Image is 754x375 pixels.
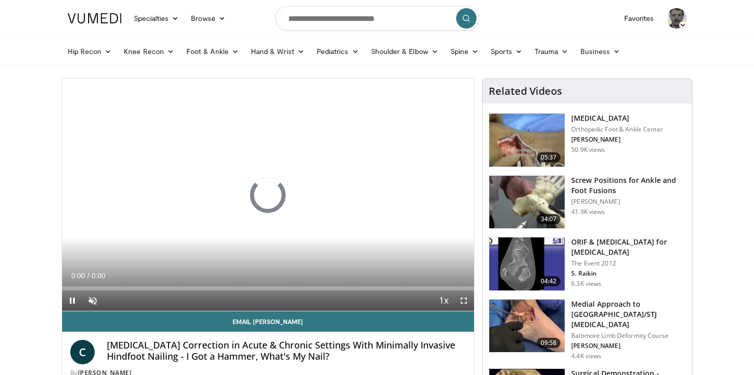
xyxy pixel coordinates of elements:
[185,8,232,29] a: Browse
[571,299,686,330] h3: Medial Approach to [GEOGRAPHIC_DATA]/STJ [MEDICAL_DATA]
[62,311,474,332] a: Email [PERSON_NAME]
[62,41,118,62] a: Hip Recon
[118,41,180,62] a: Knee Recon
[433,290,454,311] button: Playback Rate
[537,276,561,286] span: 04:42
[537,152,561,163] span: 05:37
[485,41,528,62] a: Sports
[489,176,565,229] img: 67572_0000_3.png.150x105_q85_crop-smart_upscale.jpg
[489,237,565,290] img: E-HI8y-Omg85H4KX4xMDoxOmtxOwKG7D_4.150x105_q85_crop-smart_upscale.jpg
[107,340,466,362] h4: [MEDICAL_DATA] Correction in Acute & Chronic Settings With Minimally Invasive Hindfoot Nailing - ...
[618,8,660,29] a: Favorites
[574,41,626,62] a: Business
[62,290,82,311] button: Pause
[571,332,686,340] p: Baltimore Limb Deformity Course
[275,6,479,31] input: Search topics, interventions
[489,114,565,167] img: 545635_3.png.150x105_q85_crop-smart_upscale.jpg
[571,198,686,206] p: [PERSON_NAME]
[311,41,365,62] a: Pediatrics
[68,13,122,23] img: VuMedi Logo
[571,208,605,216] p: 41.9K views
[571,113,663,123] h3: [MEDICAL_DATA]
[128,8,185,29] a: Specialties
[489,113,686,167] a: 05:37 [MEDICAL_DATA] Orthopedic Foot & Ankle Center [PERSON_NAME] 50.9K views
[571,146,605,154] p: 50.9K views
[537,214,561,224] span: 34:07
[92,272,105,280] span: 0:00
[571,342,686,350] p: [PERSON_NAME]
[82,290,103,311] button: Unmute
[180,41,245,62] a: Foot & Ankle
[489,237,686,291] a: 04:42 ORIF & [MEDICAL_DATA] for [MEDICAL_DATA] The Event 2012 S. Raikin 6.3K views
[365,41,444,62] a: Shoulder & Elbow
[571,125,663,133] p: Orthopedic Foot & Ankle Center
[666,8,687,29] img: Avatar
[88,272,90,280] span: /
[245,41,311,62] a: Hand & Wrist
[454,290,474,311] button: Fullscreen
[489,175,686,229] a: 34:07 Screw Positions for Ankle and Foot Fusions [PERSON_NAME] 41.9K views
[489,85,562,97] h4: Related Videos
[571,352,601,360] p: 4.4K views
[528,41,575,62] a: Trauma
[444,41,485,62] a: Spine
[571,175,686,196] h3: Screw Positions for Ankle and Foot Fusions
[571,237,686,257] h3: ORIF & [MEDICAL_DATA] for [MEDICAL_DATA]
[489,300,565,353] img: b3e585cd-3312-456d-b1b7-4eccbcdb01ed.150x105_q85_crop-smart_upscale.jpg
[571,270,686,278] p: S. Raikin
[71,272,85,280] span: 0:00
[571,136,663,144] p: [PERSON_NAME]
[571,259,686,267] p: The Event 2012
[537,338,561,348] span: 09:58
[70,340,95,364] a: C
[571,280,601,288] p: 6.3K views
[62,79,474,311] video-js: Video Player
[489,299,686,360] a: 09:58 Medial Approach to [GEOGRAPHIC_DATA]/STJ [MEDICAL_DATA] Baltimore Limb Deformity Course [PE...
[62,286,474,290] div: Progress Bar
